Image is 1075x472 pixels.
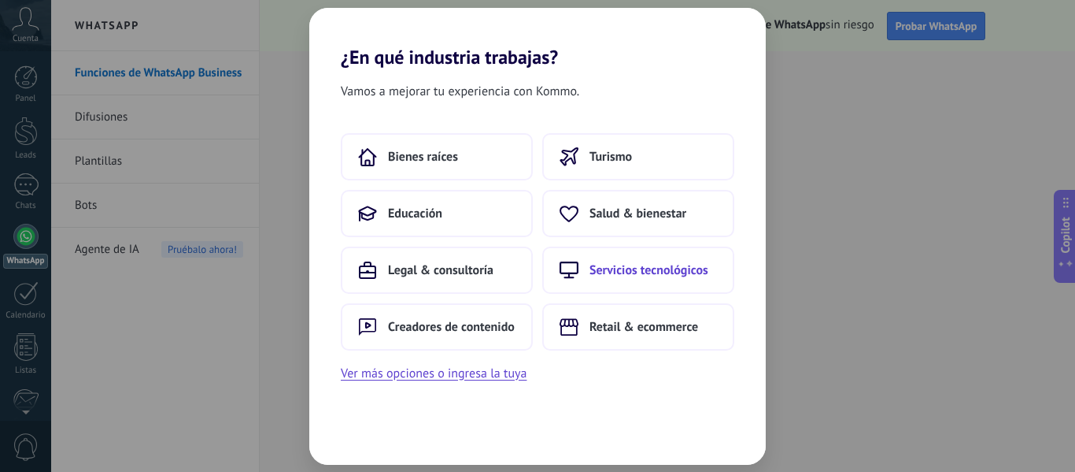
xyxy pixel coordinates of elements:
[542,190,734,237] button: Salud & bienestar
[542,247,734,294] button: Servicios tecnológicos
[341,303,533,351] button: Creadores de contenido
[542,133,734,180] button: Turismo
[589,149,632,165] span: Turismo
[388,319,515,335] span: Creadores de contenido
[341,190,533,237] button: Educación
[542,303,734,351] button: Retail & ecommerce
[388,262,493,278] span: Legal & consultoría
[309,8,766,69] h2: ¿En qué industria trabajas?
[589,262,708,278] span: Servicios tecnológicos
[341,133,533,180] button: Bienes raíces
[589,206,686,221] span: Salud & bienestar
[388,206,442,221] span: Educación
[341,81,579,102] span: Vamos a mejorar tu experiencia con Kommo.
[589,319,698,335] span: Retail & ecommerce
[341,247,533,294] button: Legal & consultoría
[388,149,458,165] span: Bienes raíces
[341,363,526,384] button: Ver más opciones o ingresa la tuya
